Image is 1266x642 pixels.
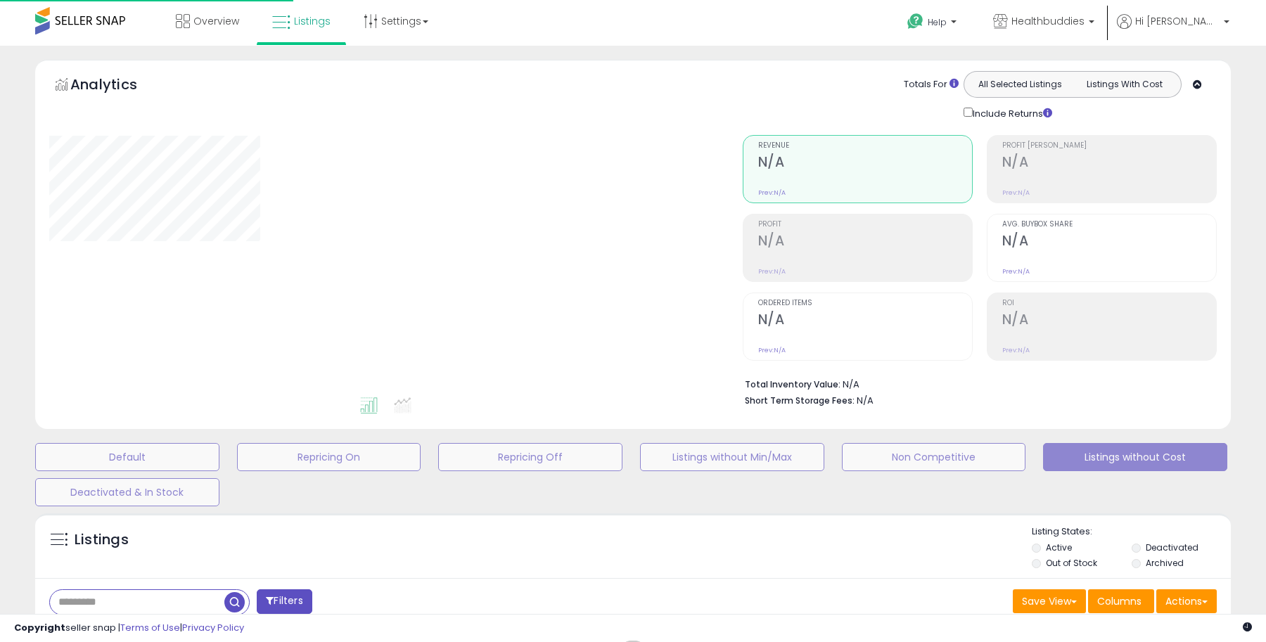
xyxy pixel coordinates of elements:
[640,443,824,471] button: Listings without Min/Max
[758,312,972,330] h2: N/A
[857,394,874,407] span: N/A
[1002,300,1216,307] span: ROI
[896,2,971,46] a: Help
[907,13,924,30] i: Get Help
[35,443,219,471] button: Default
[953,105,1069,121] div: Include Returns
[438,443,622,471] button: Repricing Off
[968,75,1073,94] button: All Selected Listings
[294,14,331,28] span: Listings
[842,443,1026,471] button: Non Competitive
[758,188,786,197] small: Prev: N/A
[1072,75,1177,94] button: Listings With Cost
[758,154,972,173] h2: N/A
[758,233,972,252] h2: N/A
[758,142,972,150] span: Revenue
[1002,267,1030,276] small: Prev: N/A
[928,16,947,28] span: Help
[1002,346,1030,354] small: Prev: N/A
[745,394,855,406] b: Short Term Storage Fees:
[1002,188,1030,197] small: Prev: N/A
[758,221,972,229] span: Profit
[1002,142,1216,150] span: Profit [PERSON_NAME]
[745,378,840,390] b: Total Inventory Value:
[1002,312,1216,330] h2: N/A
[758,267,786,276] small: Prev: N/A
[1043,443,1227,471] button: Listings without Cost
[14,622,244,635] div: seller snap | |
[1002,154,1216,173] h2: N/A
[1011,14,1085,28] span: Healthbuddies
[35,478,219,506] button: Deactivated & In Stock
[1002,221,1216,229] span: Avg. Buybox Share
[193,14,239,28] span: Overview
[745,375,1206,392] li: N/A
[14,621,65,634] strong: Copyright
[70,75,165,98] h5: Analytics
[237,443,421,471] button: Repricing On
[1135,14,1220,28] span: Hi [PERSON_NAME]
[1117,14,1229,46] a: Hi [PERSON_NAME]
[904,78,959,91] div: Totals For
[1002,233,1216,252] h2: N/A
[758,346,786,354] small: Prev: N/A
[758,300,972,307] span: Ordered Items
